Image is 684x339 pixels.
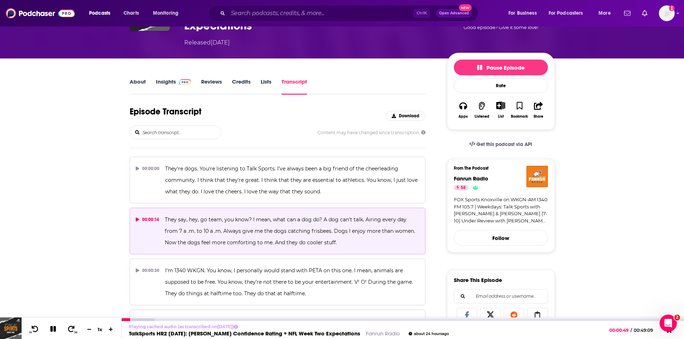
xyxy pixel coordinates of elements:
[89,8,110,18] span: Podcasts
[130,259,426,305] button: 00:00:30I'm 1340 WKGN. You know, I personally would stand with PETA on this one. I mean, animals ...
[165,216,417,246] span: They say, hey, go team, you know? I mean, what can a dog do? A dog can't talk. Airing every day f...
[454,175,488,182] a: Fanrun Radio
[130,106,201,117] h1: Episode Transcript
[129,330,360,337] a: TalkSports HR2 [DATE]: [PERSON_NAME] Confidence Rating + NFL Week Two Expectations
[136,214,159,225] div: 00:00:14
[508,8,537,18] span: For Business
[660,315,677,332] iframe: Intercom live chat
[457,308,478,321] a: Share on Facebook
[659,5,675,21] img: User Profile
[454,78,548,93] div: Rate
[454,166,542,171] h3: From The Podcast
[480,308,501,321] a: Share on X/Twitter
[461,184,466,192] span: 58
[503,8,546,19] button: open menu
[454,196,548,224] a: FOX Sports Knoxville on WKGN-AM 1340 FM 105.7 | Weekdays: Talk Sports with [PERSON_NAME] & [PERSO...
[477,64,525,71] span: Pause Episode
[621,7,633,19] a: Show notifications dropdown
[475,114,489,119] div: Listened
[632,328,660,333] span: 00:49:09
[228,8,413,19] input: Search podcasts, credits, & more...
[454,185,469,190] a: 58
[669,5,675,11] svg: Add a profile image
[439,11,469,15] span: Open Advanced
[130,78,146,95] a: About
[148,8,188,19] button: open menu
[527,308,548,321] a: Copy Link
[454,60,548,75] button: Pause Episode
[156,78,191,95] a: InsightsPodchaser Pro
[409,332,449,336] div: about 24 hours ago
[124,8,139,18] span: Charts
[142,126,221,139] input: Search transcript...
[281,78,307,95] a: Transcript
[544,8,594,19] button: open menu
[639,7,650,19] a: Show notifications dropdown
[261,78,271,95] a: Lists
[459,4,472,11] span: New
[476,141,532,147] span: Get this podcast via API
[459,114,468,119] div: Apps
[399,113,419,118] span: Download
[594,8,620,19] button: open menu
[201,78,222,95] a: Reviews
[659,5,675,21] span: Logged in as WesBurdett
[130,208,426,254] button: 00:00:14They say, hey, go team, you know? I mean, what can a dog do? A dog can't talk. Airing eve...
[29,331,32,334] span: 10
[129,324,449,329] p: Playing cached audio (as transcribed on [DATE] )
[526,166,548,187] img: Fanrun Radio
[609,328,631,333] span: 00:00:49
[74,331,77,334] span: 30
[534,114,543,119] div: Share
[366,330,400,337] a: Fanrun Radio
[28,325,41,334] button: 10
[454,277,502,283] h3: Share This Episode
[136,316,160,327] div: 00:00:47
[136,163,160,174] div: 00:00:00
[631,328,632,333] span: /
[136,265,160,276] div: 00:00:30
[413,9,430,18] span: Ctrl K
[454,289,548,303] div: Search followers
[165,165,419,195] span: They're dogs. You're listening to Talk Sports. I've always been a big friend of the cheerleading ...
[436,9,472,18] button: Open AdvancedNew
[184,38,230,47] div: Released [DATE]
[674,315,680,320] span: 2
[153,8,178,18] span: Monitoring
[498,114,504,119] div: List
[493,102,508,109] button: Show More Button
[317,130,425,135] span: Content may have changed since transcription.
[491,97,510,123] div: Show More ButtonList
[119,8,143,19] a: Charts
[659,5,675,21] button: Show profile menu
[529,97,548,123] button: Share
[165,267,414,297] span: I'm 1340 WKGN. You know, I personally would stand with PETA on this one. I mean, animals are supp...
[464,25,538,30] span: Good episode? Give it some love!
[464,136,538,153] a: Get this podcast via API
[504,308,525,321] a: Share on Reddit
[179,79,191,85] img: Podchaser Pro
[94,326,106,332] div: 1 x
[549,8,583,18] span: For Podcasters
[454,97,473,123] button: Apps
[386,111,425,121] button: Download
[599,8,611,18] span: More
[65,325,79,334] button: 30
[6,6,75,20] img: Podchaser - Follow, Share and Rate Podcasts
[215,5,485,22] div: Search podcasts, credits, & more...
[510,97,529,123] button: Bookmark
[454,230,548,246] button: Follow
[511,114,528,119] div: Bookmark
[473,97,491,123] button: Listened
[130,157,426,203] button: 00:00:00They're dogs. You're listening to Talk Sports. I've always been a big friend of the cheer...
[460,289,542,303] input: Email address or username...
[232,78,251,95] a: Credits
[84,8,120,19] button: open menu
